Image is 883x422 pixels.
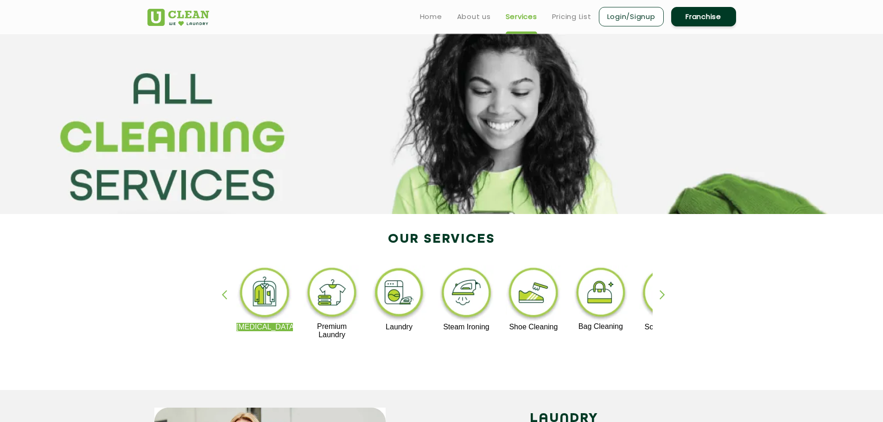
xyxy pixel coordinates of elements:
img: UClean Laundry and Dry Cleaning [147,9,209,26]
p: Bag Cleaning [572,322,629,331]
img: bag_cleaning_11zon.webp [572,265,629,322]
p: Shoe Cleaning [505,323,562,331]
a: About us [457,11,491,22]
a: Home [420,11,442,22]
a: Franchise [671,7,736,26]
p: [MEDICAL_DATA] [236,323,293,331]
a: Login/Signup [599,7,664,26]
p: Laundry [371,323,428,331]
img: shoe_cleaning_11zon.webp [505,265,562,323]
img: premium_laundry_cleaning_11zon.webp [304,265,361,322]
a: Pricing List [552,11,591,22]
p: Sofa Cleaning [639,323,696,331]
p: Steam Ironing [438,323,495,331]
img: steam_ironing_11zon.webp [438,265,495,323]
img: dry_cleaning_11zon.webp [236,265,293,323]
img: laundry_cleaning_11zon.webp [371,265,428,323]
p: Premium Laundry [304,322,361,339]
a: Services [506,11,537,22]
img: sofa_cleaning_11zon.webp [639,265,696,323]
